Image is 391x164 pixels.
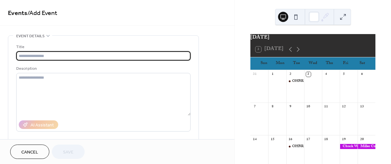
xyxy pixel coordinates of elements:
div: 17 [306,137,311,142]
div: Tue [288,57,305,70]
div: 14 [252,137,257,142]
div: 8 [270,104,275,109]
span: Cancel [21,149,38,156]
div: OHBR Barrel Race [292,144,323,149]
div: 10 [306,104,311,109]
div: 11 [324,104,329,109]
div: 12 [342,104,346,109]
div: 1 [270,72,275,77]
div: 2 [288,72,293,77]
div: [DATE] [250,34,375,42]
div: Sun [255,57,272,70]
span: / Add Event [27,7,57,19]
button: Cancel [10,145,49,159]
a: Events [8,7,27,19]
div: 3 [306,72,311,77]
div: 18 [324,137,329,142]
div: Wed [305,57,321,70]
div: 20 [360,137,364,142]
div: Fri [338,57,354,70]
div: 9 [288,104,293,109]
div: Miller County Parade [358,144,375,149]
div: OHBR Barrel Race [286,79,304,84]
div: 31 [252,72,257,77]
div: 16 [288,137,293,142]
div: Mon [272,57,289,70]
div: OHBR Barrel Race [286,144,304,149]
div: 6 [360,72,364,77]
span: Event details [16,33,45,39]
div: Chuck Wagon [340,144,358,149]
div: 4 [324,72,329,77]
div: 13 [360,104,364,109]
div: 19 [342,137,346,142]
div: 5 [342,72,346,77]
div: 7 [252,104,257,109]
div: Thu [321,57,338,70]
div: Description [16,65,189,72]
div: Sat [354,57,370,70]
div: Title [16,44,189,50]
div: OHBR Barrel Race [292,79,323,84]
div: 15 [270,137,275,142]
